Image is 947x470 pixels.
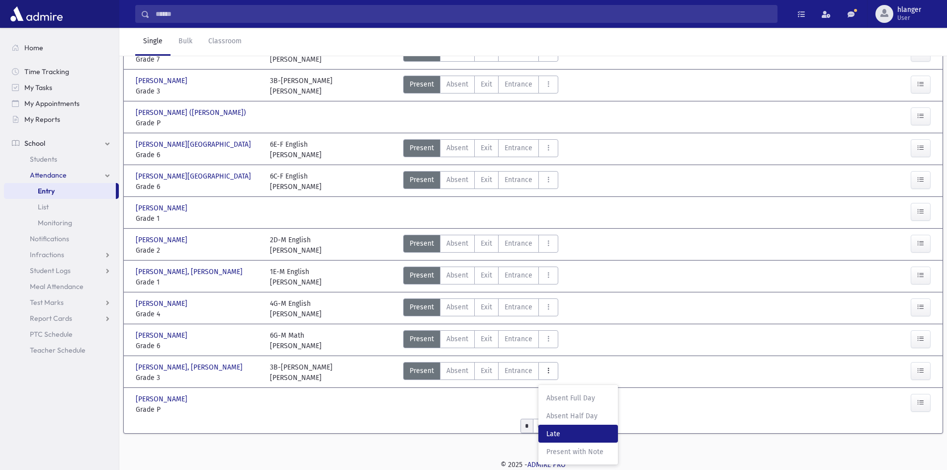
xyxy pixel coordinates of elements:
[136,107,248,118] span: [PERSON_NAME] ([PERSON_NAME])
[136,341,260,351] span: Grade 6
[403,76,558,96] div: AttTypes
[410,334,434,344] span: Present
[505,302,532,312] span: Entrance
[505,334,532,344] span: Entrance
[136,213,260,224] span: Grade 1
[270,235,322,256] div: 2D-M English [PERSON_NAME]
[446,175,468,185] span: Absent
[30,234,69,243] span: Notifications
[270,330,322,351] div: 6G-M Math [PERSON_NAME]
[30,346,86,355] span: Teacher Schedule
[546,429,610,439] span: Late
[505,238,532,249] span: Entrance
[270,298,322,319] div: 4G-M English [PERSON_NAME]
[30,171,67,180] span: Attendance
[505,270,532,281] span: Entrance
[446,79,468,90] span: Absent
[410,175,434,185] span: Present
[4,342,119,358] a: Teacher Schedule
[135,28,171,56] a: Single
[30,314,72,323] span: Report Cards
[24,99,80,108] span: My Appointments
[150,5,777,23] input: Search
[8,4,65,24] img: AdmirePro
[505,366,532,376] span: Entrance
[30,266,71,275] span: Student Logs
[270,267,322,287] div: 1E-M English [PERSON_NAME]
[403,298,558,319] div: AttTypes
[270,76,333,96] div: 3B-[PERSON_NAME] [PERSON_NAME]
[410,270,434,281] span: Present
[30,298,64,307] span: Test Marks
[136,245,260,256] span: Grade 2
[4,247,119,263] a: Infractions
[136,330,189,341] span: [PERSON_NAME]
[30,330,73,339] span: PTC Schedule
[505,79,532,90] span: Entrance
[4,80,119,95] a: My Tasks
[4,326,119,342] a: PTC Schedule
[446,143,468,153] span: Absent
[4,135,119,151] a: School
[24,43,43,52] span: Home
[546,411,610,421] span: Absent Half Day
[481,175,492,185] span: Exit
[446,238,468,249] span: Absent
[136,86,260,96] span: Grade 3
[4,215,119,231] a: Monitoring
[136,394,189,404] span: [PERSON_NAME]
[897,14,921,22] span: User
[4,183,116,199] a: Entry
[505,175,532,185] span: Entrance
[136,267,245,277] span: [PERSON_NAME], [PERSON_NAME]
[481,79,492,90] span: Exit
[30,282,84,291] span: Meal Attendance
[136,118,260,128] span: Grade P
[897,6,921,14] span: hlanger
[446,270,468,281] span: Absent
[136,277,260,287] span: Grade 1
[4,40,119,56] a: Home
[4,294,119,310] a: Test Marks
[410,79,434,90] span: Present
[136,171,253,182] span: [PERSON_NAME][GEOGRAPHIC_DATA]
[403,362,558,383] div: AttTypes
[136,298,189,309] span: [PERSON_NAME]
[410,366,434,376] span: Present
[4,199,119,215] a: List
[38,187,55,195] span: Entry
[135,460,931,470] div: © 2025 -
[136,150,260,160] span: Grade 6
[270,171,322,192] div: 6C-F English [PERSON_NAME]
[481,143,492,153] span: Exit
[30,155,57,164] span: Students
[38,202,49,211] span: List
[4,310,119,326] a: Report Cards
[200,28,250,56] a: Classroom
[136,309,260,319] span: Grade 4
[4,263,119,279] a: Student Logs
[24,139,45,148] span: School
[403,267,558,287] div: AttTypes
[546,393,610,403] span: Absent Full Day
[4,95,119,111] a: My Appointments
[505,143,532,153] span: Entrance
[136,404,260,415] span: Grade P
[403,139,558,160] div: AttTypes
[136,54,260,65] span: Grade 7
[4,151,119,167] a: Students
[24,83,52,92] span: My Tasks
[410,238,434,249] span: Present
[410,143,434,153] span: Present
[481,366,492,376] span: Exit
[136,182,260,192] span: Grade 6
[136,203,189,213] span: [PERSON_NAME]
[136,76,189,86] span: [PERSON_NAME]
[403,171,558,192] div: AttTypes
[24,115,60,124] span: My Reports
[481,270,492,281] span: Exit
[171,28,200,56] a: Bulk
[446,334,468,344] span: Absent
[446,302,468,312] span: Absent
[4,231,119,247] a: Notifications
